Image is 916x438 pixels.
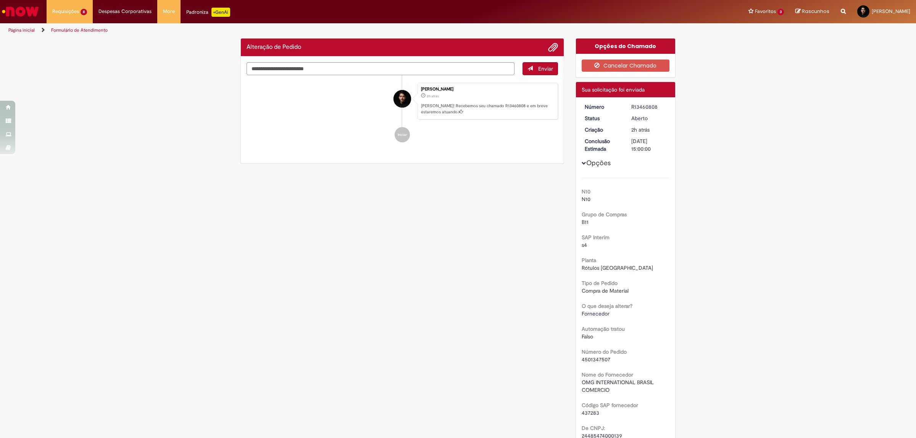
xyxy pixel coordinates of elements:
[421,103,554,115] p: [PERSON_NAME]! Recebemos seu chamado R13460808 e em breve estaremos atuando.
[795,8,829,15] a: Rascunhos
[631,137,667,153] div: [DATE] 15:00:00
[247,75,558,150] ul: Histórico de tíquete
[163,8,175,15] span: More
[548,42,558,52] button: Adicionar anexos
[538,65,553,72] span: Enviar
[582,257,596,264] b: Planta
[98,8,152,15] span: Despesas Corporativas
[582,234,610,241] b: SAP Interim
[582,86,645,93] span: Sua solicitação foi enviada
[631,126,650,133] time: 29/08/2025 08:41:38
[582,188,590,195] b: N10
[523,62,558,75] button: Enviar
[582,211,627,218] b: Grupo de Compras
[802,8,829,15] span: Rascunhos
[582,371,633,378] b: Nome do Fornecedor
[582,280,618,287] b: Tipo de Pedido
[579,114,626,122] dt: Status
[582,287,629,294] span: Compra de Material
[777,9,784,15] span: 3
[582,356,610,363] span: 4501347507
[579,137,626,153] dt: Conclusão Estimada
[576,39,676,54] div: Opções do Chamado
[186,8,230,17] div: Padroniza
[631,126,667,134] div: 29/08/2025 08:41:38
[6,23,605,37] ul: Trilhas de página
[582,409,599,416] span: 437283
[582,425,605,432] b: De CNPJ:
[247,44,301,51] h2: Alteração de Pedido Histórico de tíquete
[579,126,626,134] dt: Criação
[582,303,632,309] b: O que deseja alterar?
[8,27,35,33] a: Página inicial
[582,348,627,355] b: Número do Pedido
[872,8,910,14] span: [PERSON_NAME]
[579,103,626,111] dt: Número
[582,264,653,271] span: Rótulos [GEOGRAPHIC_DATA]
[393,90,411,108] div: Pedro Lucas Braga Gomes
[631,126,650,133] span: 2h atrás
[211,8,230,17] p: +GenAi
[427,94,439,98] span: 2h atrás
[582,219,589,225] span: B11
[582,242,587,248] span: s4
[582,325,625,332] b: Automação tratou
[582,379,655,393] span: OMG INTERNATIONAL BRASIL COMERCIO
[52,8,79,15] span: Requisições
[631,114,667,122] div: Aberto
[582,60,670,72] button: Cancelar Chamado
[582,402,638,409] b: Código SAP fornecedor
[631,103,667,111] div: R13460808
[755,8,776,15] span: Favoritos
[247,62,514,76] textarea: Digite sua mensagem aqui...
[421,87,554,92] div: [PERSON_NAME]
[582,333,593,340] span: Falso
[1,4,40,19] img: ServiceNow
[247,83,558,119] li: Pedro Lucas Braga Gomes
[51,27,108,33] a: Formulário de Atendimento
[427,94,439,98] time: 29/08/2025 08:41:38
[582,310,610,317] span: Fornecedor
[81,9,87,15] span: 8
[582,196,590,203] span: N10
